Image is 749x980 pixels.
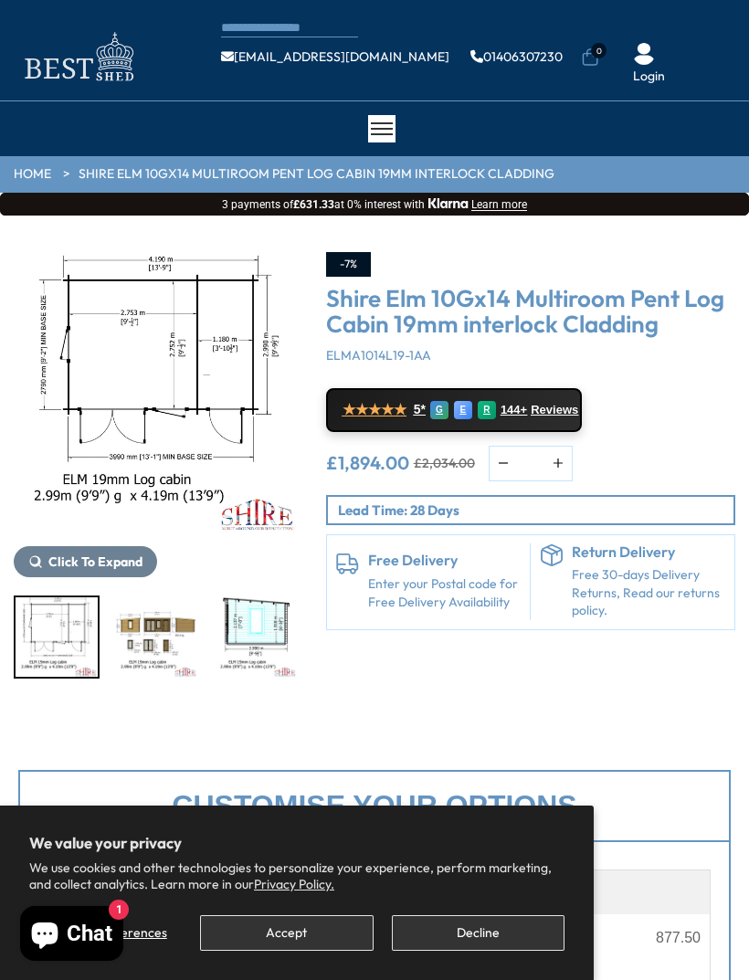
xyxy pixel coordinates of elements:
button: Accept [200,915,373,951]
div: Customise your options [18,770,731,842]
del: £2,034.00 [414,457,475,469]
a: Privacy Policy. [254,876,334,892]
span: 0 [591,43,607,58]
span: Reviews [531,403,578,417]
a: [EMAIL_ADDRESS][DOMAIN_NAME] [221,50,449,63]
div: R [478,401,496,419]
a: Shire Elm 10Gx14 Multiroom Pent Log Cabin 19mm interlock Cladding [79,165,554,184]
div: G [430,401,448,419]
a: Login [633,68,665,86]
div: E [454,401,472,419]
div: -7% [326,252,371,277]
span: ELMA1014L19-1AA [326,347,431,364]
a: ★★★★★ 5* G E R 144+ Reviews [326,388,582,432]
p: We use cookies and other technologies to personalize your experience, perform marketing, and coll... [29,859,564,892]
a: Enter your Postal code for Free Delivery Availability [368,575,522,611]
div: 4 / 11 [113,595,199,679]
img: User Icon [633,43,655,65]
h6: Return Delivery [572,544,725,561]
a: 01406307230 [470,50,563,63]
p: Lead Time: 28 Days [338,501,733,520]
img: Elm2990x419010x1419mmINTERNAL_73884a29-39f5-4401-a4ce-6bfe5771e468_200x200.jpg [215,597,297,677]
div: 877.50 [656,931,701,945]
div: 3 / 11 [14,595,100,679]
button: Decline [392,915,564,951]
div: 5 / 11 [213,595,299,679]
img: Elm2990x419010x1419mmPLAN_03906ce9-f245-4f29-b63a-0a9fc3b37f33_200x200.jpg [16,597,98,677]
img: Shire Elm 10Gx14 Multiroom Pent Log Cabin 19mm interlock Cladding - Best Shed [14,252,299,537]
inbox-online-store-chat: Shopify online store chat [15,906,129,965]
h6: Free Delivery [368,553,522,569]
a: HOME [14,165,51,184]
span: Click To Expand [48,553,142,570]
p: Free 30-days Delivery Returns, Read our returns policy. [572,566,725,620]
h3: Shire Elm 10Gx14 Multiroom Pent Log Cabin 19mm interlock Cladding [326,286,735,338]
h2: We value your privacy [29,835,564,851]
ins: £1,894.00 [326,454,409,472]
img: logo [14,27,142,87]
span: 144+ [501,403,527,417]
button: Click To Expand [14,546,157,577]
div: 3 / 11 [14,252,299,577]
img: Elm2990x419010x1419mmLINEmmft_59409f84-a109-4da0-a45f-f5b350dde037_200x200.jpg [115,597,197,677]
a: 0 [581,48,599,67]
span: ★★★★★ [343,401,406,418]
